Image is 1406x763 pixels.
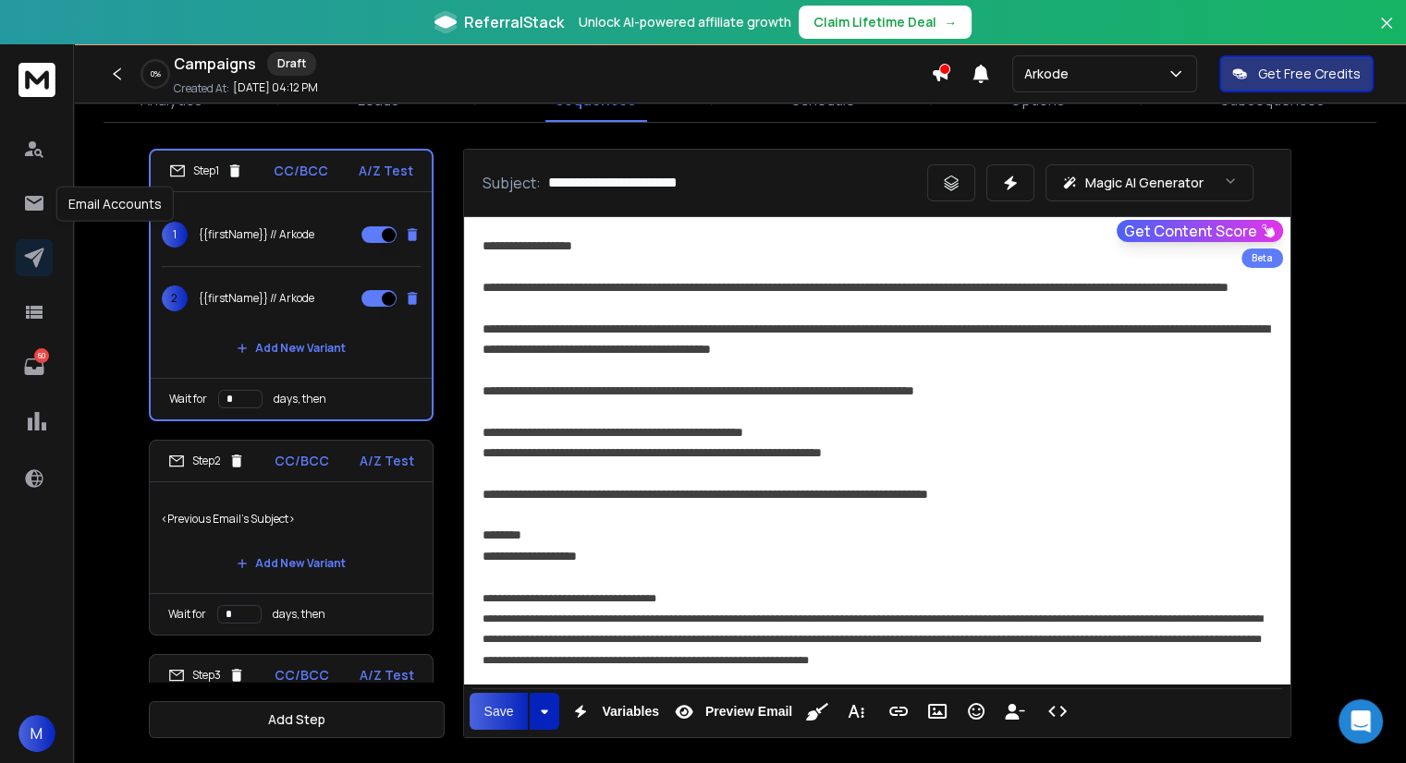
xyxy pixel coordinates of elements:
[16,348,53,385] a: 60
[1040,693,1075,730] button: Code View
[174,81,229,96] p: Created At:
[1219,55,1374,92] button: Get Free Credits
[838,693,874,730] button: More Text
[579,13,791,31] p: Unlock AI-powered affiliate growth
[275,452,329,470] p: CC/BCC
[470,693,529,730] button: Save
[944,13,957,31] span: →
[169,392,207,406] p: Wait for
[1258,65,1361,83] p: Get Free Credits
[464,11,564,33] span: ReferralStack
[174,53,256,75] h1: Campaigns
[222,330,361,367] button: Add New Variant
[1375,11,1399,55] button: Close banner
[199,291,314,306] p: {{firstName}} // Arkode
[1117,220,1283,242] button: Get Content Score
[563,693,663,730] button: Variables
[274,162,328,180] p: CC/BCC
[168,607,206,622] p: Wait for
[360,452,414,470] p: A/Z Test
[702,704,796,720] span: Preview Email
[666,693,796,730] button: Preview Email
[34,348,49,363] p: 60
[920,693,955,730] button: Insert Image (Ctrl+P)
[360,666,414,684] p: A/Z Test
[483,172,541,194] p: Subject:
[149,149,434,421] li: Step1CC/BCCA/Z Test1{{firstName}} // Arkode2{{firstName}} // ArkodeAdd New VariantWait fordays, then
[169,163,243,179] div: Step 1
[799,6,972,39] button: Claim Lifetime Deal→
[1241,248,1283,268] div: Beta
[1085,174,1204,192] p: Magic AI Generator
[18,715,55,752] button: M
[222,545,361,582] button: Add New Variant
[161,493,422,545] p: <Previous Email's Subject>
[359,162,413,180] p: A/Z Test
[168,453,245,469] div: Step 2
[959,693,994,730] button: Emoticons
[881,693,916,730] button: Insert Link (Ctrl+K)
[1339,699,1383,744] div: Open Intercom Messenger
[162,222,188,248] span: 1
[273,607,325,622] p: days, then
[149,440,434,636] li: Step2CC/BCCA/Z Test<Previous Email's Subject>Add New VariantWait fordays, then
[151,68,161,79] p: 0 %
[274,392,326,406] p: days, then
[162,285,188,311] span: 2
[168,667,245,684] div: Step 3
[233,80,318,95] p: [DATE] 04:12 PM
[1024,65,1076,83] p: Arkode
[598,704,663,720] span: Variables
[1045,164,1253,201] button: Magic AI Generator
[199,227,314,242] p: {{firstName}} // Arkode
[997,693,1033,730] button: Insert Unsubscribe Link
[800,693,835,730] button: Clean HTML
[149,701,445,738] button: Add Step
[267,52,316,76] div: Draft
[275,666,329,684] p: CC/BCC
[56,187,174,222] div: Email Accounts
